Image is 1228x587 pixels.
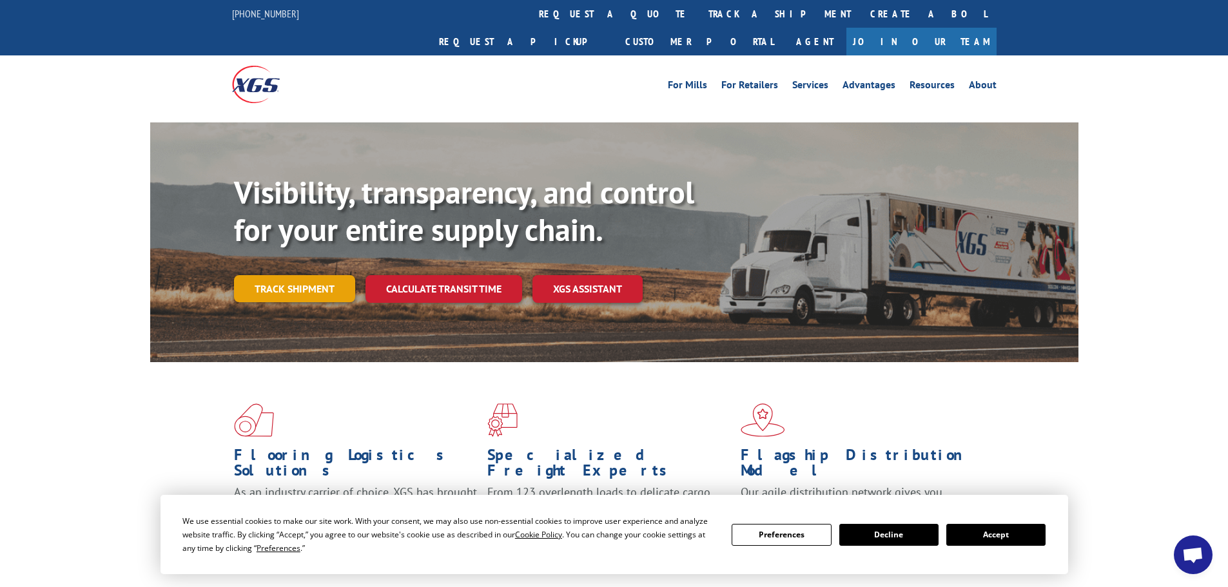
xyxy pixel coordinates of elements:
a: Advantages [843,80,895,94]
a: Request a pickup [429,28,616,55]
a: Customer Portal [616,28,783,55]
a: For Mills [668,80,707,94]
p: From 123 overlength loads to delicate cargo, our experienced staff knows the best way to move you... [487,485,731,542]
a: Services [792,80,828,94]
button: Preferences [732,524,831,546]
h1: Flagship Distribution Model [741,447,984,485]
a: Track shipment [234,275,355,302]
h1: Flooring Logistics Solutions [234,447,478,485]
div: We use essential cookies to make our site work. With your consent, we may also use non-essential ... [182,514,716,555]
span: Our agile distribution network gives you nationwide inventory management on demand. [741,485,978,515]
a: [PHONE_NUMBER] [232,7,299,20]
div: Cookie Consent Prompt [161,495,1068,574]
h1: Specialized Freight Experts [487,447,731,485]
img: xgs-icon-focused-on-flooring-red [487,403,518,437]
a: For Retailers [721,80,778,94]
a: About [969,80,997,94]
button: Decline [839,524,939,546]
span: Cookie Policy [515,529,562,540]
a: Calculate transit time [365,275,522,303]
a: Agent [783,28,846,55]
b: Visibility, transparency, and control for your entire supply chain. [234,172,694,249]
img: xgs-icon-flagship-distribution-model-red [741,403,785,437]
a: Join Our Team [846,28,997,55]
span: As an industry carrier of choice, XGS has brought innovation and dedication to flooring logistics... [234,485,477,530]
span: Preferences [257,543,300,553]
img: xgs-icon-total-supply-chain-intelligence-red [234,403,274,437]
button: Accept [946,524,1046,546]
a: Open chat [1174,535,1213,574]
a: XGS ASSISTANT [532,275,643,303]
a: Resources [910,80,955,94]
